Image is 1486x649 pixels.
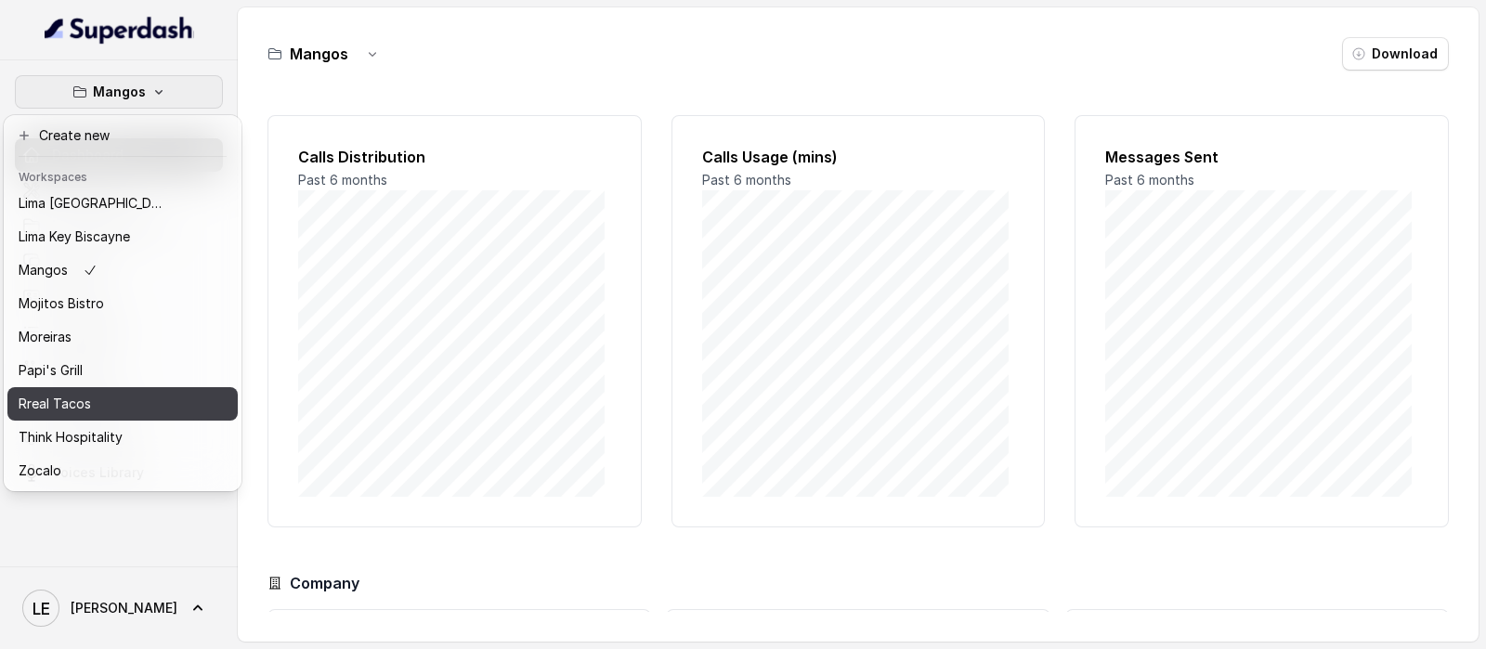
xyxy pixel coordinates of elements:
p: Zocalo [19,460,61,482]
p: Lima [GEOGRAPHIC_DATA] [19,192,167,214]
p: Lima Key Biscayne [19,226,130,248]
button: Create new [7,119,238,152]
p: Mojitos Bistro [19,292,104,315]
p: Mangos [93,81,146,103]
p: Moreiras [19,326,72,348]
header: Workspaces [7,161,238,190]
p: Mangos [19,259,68,281]
p: Rreal Tacos [19,393,91,415]
button: Mangos [15,75,223,109]
div: Mangos [4,115,241,491]
p: Papi's Grill [19,359,83,382]
p: Think Hospitality [19,426,123,448]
